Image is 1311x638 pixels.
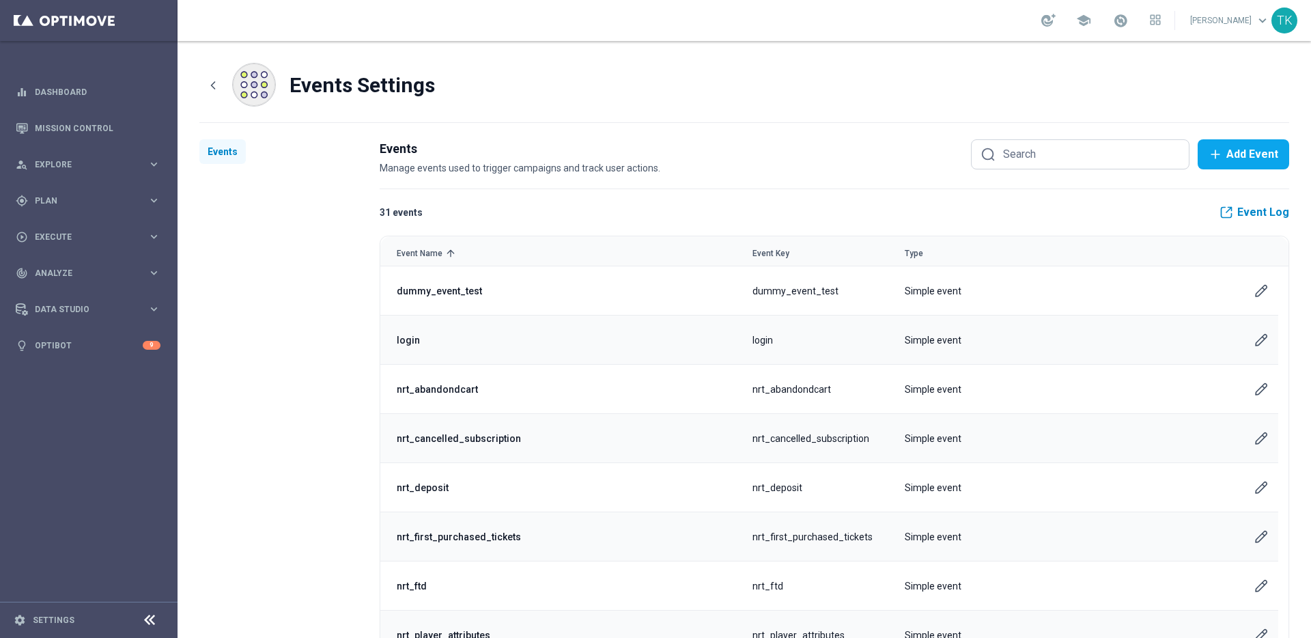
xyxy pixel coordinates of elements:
span: dummy_event_test [397,284,482,298]
div: Event Name [397,247,442,260]
a: Mission Control [35,110,160,146]
span: nrt_ftd [752,579,783,593]
span: login [397,333,420,347]
button: gps_fixed Plan keyboard_arrow_right [15,195,161,206]
span: nrt_first_purchased_tickets [752,530,873,544]
span: Explore [35,161,147,169]
i: keyboard_arrow_right [147,194,160,207]
input: Search [1002,145,1181,163]
opti-section-header: Events [380,139,1289,189]
button: Edit User Account [1254,530,1268,544]
div: Analyze [16,267,147,279]
i: track_changes [16,267,28,279]
i: keyboard_arrow_right [147,230,160,243]
button: Edit User Account [1254,333,1268,347]
img: Avatar [233,64,275,106]
a: Settings [33,616,74,624]
span: dummy_event_test [752,284,838,298]
a: [PERSON_NAME]keyboard_arrow_down [1189,10,1271,31]
opti-icon: icon [981,148,995,161]
button: Mission Control [15,123,161,134]
div: 9 [143,341,160,350]
span: nrt_deposit [752,481,802,495]
div: Type [905,247,923,260]
span: Execute [35,233,147,241]
button: person_search Explore keyboard_arrow_right [15,159,161,170]
span: school [1076,13,1091,28]
span: nrt_abandondcart [752,383,831,396]
opti-icon: icon [206,79,220,92]
div: Mission Control [16,110,160,146]
span: Simple event [905,481,961,495]
span: nrt_first_purchased_tickets [397,530,521,544]
button: Events [199,139,246,164]
span: Simple event [905,383,961,396]
span: 31 events [380,206,423,219]
button: icon [199,72,227,99]
button: lightbulb Optibot 9 [15,340,161,351]
button: Edit User Account [1254,284,1268,298]
span: nrt_deposit [397,481,449,495]
div: Dashboard [16,74,160,110]
span: keyboard_arrow_down [1255,13,1270,28]
i: keyboard_arrow_right [147,303,160,316]
button: iconAdd Event [1198,139,1289,169]
button: Edit User Account [1254,383,1268,396]
button: equalizer Dashboard [15,87,161,98]
a: iconEvent Log [1220,206,1289,219]
span: Analyze [35,269,147,277]
span: nrt_ftd [397,579,427,593]
div: TK [1271,8,1297,33]
span: Plan [35,197,147,205]
h2: Events [380,139,417,158]
div: Plan [16,195,147,207]
div: Explore [16,158,147,171]
button: track_changes Analyze keyboard_arrow_right [15,268,161,279]
button: play_circle_outline Execute keyboard_arrow_right [15,232,161,242]
span: Data Studio [35,305,147,314]
span: nrt_cancelled_subscription [752,432,869,445]
i: play_circle_outline [16,231,28,243]
span: login [752,333,773,347]
i: settings [14,614,26,626]
span: Simple event [905,284,961,298]
span: nrt_cancelled_subscription [397,432,521,445]
opti-icon: icon [1220,206,1233,219]
span: Simple event [905,530,961,544]
h1: Events Settings [290,72,435,98]
i: person_search [16,158,28,171]
span: nrt_abandondcart [397,383,478,396]
span: Simple event [905,579,961,593]
opti-icon: icon [445,248,456,259]
i: equalizer [16,86,28,98]
div: Execute [16,231,147,243]
a: Optibot [35,327,143,363]
i: keyboard_arrow_right [147,266,160,279]
i: gps_fixed [16,195,28,207]
a: Dashboard [35,74,160,110]
div: Data Studio keyboard_arrow_right [15,304,161,315]
i: lightbulb [16,339,28,352]
div: Optibot [16,327,160,363]
div: Manage events used to trigger campaigns and track user actions. [380,161,660,175]
button: Edit User Account [1254,579,1268,593]
div: Data Studio [16,303,147,316]
span: Simple event [905,333,961,347]
button: Edit User Account [1254,481,1268,495]
button: Edit User Account [1254,432,1268,445]
opti-icon: icon [1209,148,1222,161]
